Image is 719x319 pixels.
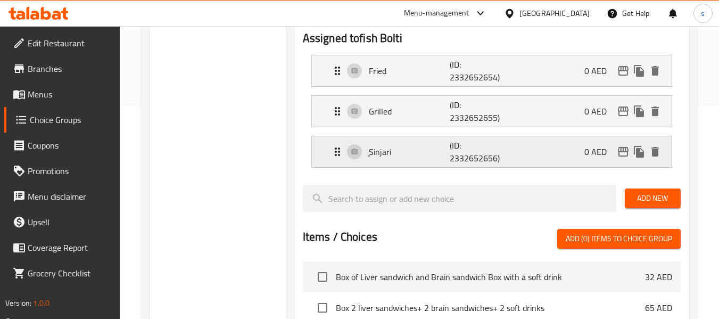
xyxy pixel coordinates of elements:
[4,184,120,209] a: Menu disclaimer
[584,145,615,158] p: 0 AED
[404,7,469,20] div: Menu-management
[303,30,681,46] h2: Assigned to fish Bolti
[369,64,450,77] p: Fried
[631,63,647,79] button: duplicate
[631,103,647,119] button: duplicate
[4,30,120,56] a: Edit Restaurant
[450,58,504,84] p: (ID: 2332652654)
[33,296,49,310] span: 1.0.0
[4,133,120,158] a: Coupons
[615,103,631,119] button: edit
[584,64,615,77] p: 0 AED
[30,113,112,126] span: Choice Groups
[28,241,112,254] span: Coverage Report
[566,232,672,246] span: Add (0) items to choice group
[303,132,681,172] li: Expand
[369,145,450,158] p: ٍSinjari
[28,37,112,50] span: Edit Restaurant
[450,139,504,165] p: (ID: 2332652656)
[5,296,31,310] span: Version:
[28,190,112,203] span: Menu disclaimer
[557,229,681,249] button: Add (0) items to choice group
[701,7,705,19] span: s
[28,62,112,75] span: Branches
[4,56,120,81] a: Branches
[28,139,112,152] span: Coupons
[312,96,672,127] div: Expand
[303,51,681,91] li: Expand
[336,301,645,314] span: Box 2 liver sandwiches+ 2 brain sandwiches+ 2 soft drinks
[303,185,616,212] input: search
[615,63,631,79] button: edit
[4,81,120,107] a: Menus
[28,216,112,228] span: Upsell
[4,158,120,184] a: Promotions
[645,301,672,314] p: 65 AED
[311,297,334,319] span: Select choice
[4,260,120,286] a: Grocery Checklist
[647,63,663,79] button: delete
[4,235,120,260] a: Coverage Report
[303,91,681,132] li: Expand
[28,88,112,101] span: Menus
[336,271,645,283] span: Box of Liver sandwich and Brain sandwich Box with a soft drink
[519,7,590,19] div: [GEOGRAPHIC_DATA]
[631,144,647,160] button: duplicate
[647,144,663,160] button: delete
[615,144,631,160] button: edit
[311,266,334,288] span: Select choice
[28,165,112,177] span: Promotions
[28,267,112,280] span: Grocery Checklist
[312,136,672,167] div: Expand
[450,99,504,124] p: (ID: 2332652655)
[4,209,120,235] a: Upsell
[369,105,450,118] p: Grilled
[633,192,672,205] span: Add New
[645,271,672,283] p: 32 AED
[303,229,377,245] h2: Items / Choices
[4,107,120,133] a: Choice Groups
[584,105,615,118] p: 0 AED
[312,55,672,86] div: Expand
[647,103,663,119] button: delete
[625,189,681,208] button: Add New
